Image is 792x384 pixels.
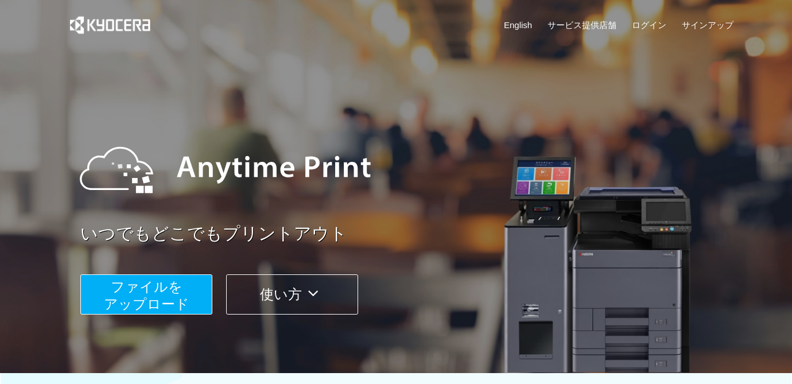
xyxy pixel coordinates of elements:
a: サインアップ [682,19,733,31]
a: English [504,19,532,31]
button: 使い方 [226,274,358,315]
a: いつでもどこでもプリントアウト [80,222,740,246]
button: ファイルを​​アップロード [80,274,212,315]
a: サービス提供店舗 [548,19,616,31]
a: ログイン [632,19,666,31]
span: ファイルを ​​アップロード [104,279,189,312]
